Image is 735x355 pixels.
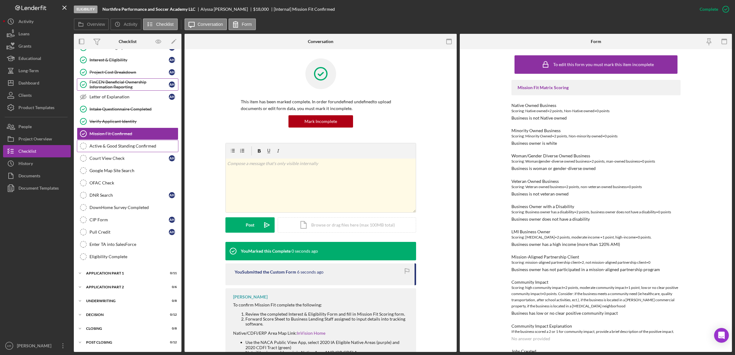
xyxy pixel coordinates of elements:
div: Scoring: high community impact=2 points, moderate community impact=1 point, low or no clear posit... [511,285,681,309]
div: A H [169,94,175,100]
div: Open Intercom Messenger [714,328,729,343]
label: Conversation [198,22,223,27]
div: Scoring: Minority Owned=2 points, Non-minority owned=0 points [511,133,681,139]
button: Post [225,217,275,233]
a: Checklist [3,145,71,157]
div: Loans [18,28,30,41]
div: 0 / 8 [166,299,177,303]
button: KR[PERSON_NAME] [3,340,71,352]
div: Checklist [18,145,36,159]
div: Activity [18,15,34,29]
time: 2025-10-14 21:23 [292,249,318,254]
button: Educational [3,52,71,65]
div: 0 / 8 [166,327,177,330]
button: Complete [693,3,732,15]
div: Long-Term [18,65,39,78]
button: Dashboard [3,77,71,89]
div: If the business scored a 2 or 1 for community impact, provide a brief description of the positive... [511,329,681,335]
div: A H [169,69,175,75]
div: Complete [700,3,718,15]
div: [PERSON_NAME] [233,294,268,299]
div: Business is not Native owned [511,116,567,120]
div: Application Part 1 [86,271,161,275]
a: Letter of ExplanationAH [77,91,178,103]
div: To confirm Mission Fit complete the following: [233,302,410,307]
div: Mission Fit Matrix Scoring [518,85,674,90]
div: Application Part 2 [86,285,161,289]
button: Project Overview [3,133,71,145]
div: Native/CDFI/ERP Area Map Link: [233,331,410,336]
a: OFAC Check [77,177,178,189]
button: Product Templates [3,101,71,114]
div: DNR Search [89,193,169,198]
div: You Submitted the Custom Form [235,270,296,274]
a: Enter TA into SalesForce [77,238,178,250]
a: DNR SearchAH [77,189,178,201]
div: A H [169,155,175,161]
time: 2025-10-14 21:23 [297,270,324,274]
div: Scoring: Business owner has a disability=2 points, business owner does not have a disability=0 po... [511,209,681,215]
li: Use the NACA Public View App, select 2020 IA Eligible Native Areas (purple) and 2020 CDFI Tract (... [245,340,410,350]
button: Conversation [185,18,227,30]
button: Overview [74,18,109,30]
div: DownHome Survey Completed [89,205,178,210]
div: Woman/Gender Diverse Owned Business [511,153,681,158]
button: Mark Incomplete [288,115,353,128]
a: Mission Fit Confirmed [77,128,178,140]
div: Native Owned Business [511,103,681,108]
div: 0 / 12 [166,341,177,344]
div: Document Templates [18,182,59,196]
div: Business is woman or gender-diverse owned [511,166,596,171]
div: Veteran Owned Business [511,179,681,184]
a: Court View CheckAH [77,152,178,164]
div: Eligibility [74,6,97,13]
div: Mission Fit Confirmed [89,131,178,136]
button: Documents [3,170,71,182]
div: Jobs Created [511,349,681,354]
div: Scoring: Native owned=2 points, Non-Native owned=0 points [511,108,681,114]
div: FinCEN Beneficial Ownership Information Reporting [89,80,169,89]
a: Active & Good Standing Confirmed [77,140,178,152]
div: Scoring: Woman/gender-diverse owned business=2 points, man-owned business=0 points [511,158,681,164]
button: History [3,157,71,170]
a: DownHome Survey Completed [77,201,178,214]
div: Closing [86,327,161,330]
div: Pull Credit [89,230,169,235]
a: Verify Applicant Identity [77,115,178,128]
div: Educational [18,52,41,66]
div: Google Map Site Search [89,168,178,173]
div: Minority Owned Business [511,128,681,133]
div: OFAC Check [89,180,178,185]
div: A H [169,81,175,88]
button: Clients [3,89,71,101]
div: Business owner is white [511,141,557,146]
div: Checklist [119,39,137,44]
div: Business owner does not have a disability [511,217,590,222]
div: Business owner has a high income (more than 120% AMI) [511,242,620,247]
div: A H [169,217,175,223]
div: Mission-Aligned Partnership Client [511,254,681,259]
text: KR [7,344,11,348]
div: Verify Applicant Identity [89,119,178,124]
b: Northfire Performance and Soccer Academy LLC [102,7,195,12]
button: Long-Term [3,65,71,77]
div: Mark Incomplete [304,115,337,128]
button: People [3,120,71,133]
div: [PERSON_NAME] [15,340,55,353]
button: Document Templates [3,182,71,194]
div: 0 / 12 [166,313,177,317]
a: InVision Home [297,330,325,336]
div: Community Impact [511,280,681,285]
span: $18,000 [253,6,269,12]
div: No answer provided [511,336,550,341]
div: Scoring: mission-aligned partnership client=2, not mission-aligned partnership client=0 [511,259,681,266]
button: Activity [110,18,141,30]
div: Conversation [308,39,333,44]
div: Enter TA into SalesForce [89,242,178,247]
div: Dashboard [18,77,39,91]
